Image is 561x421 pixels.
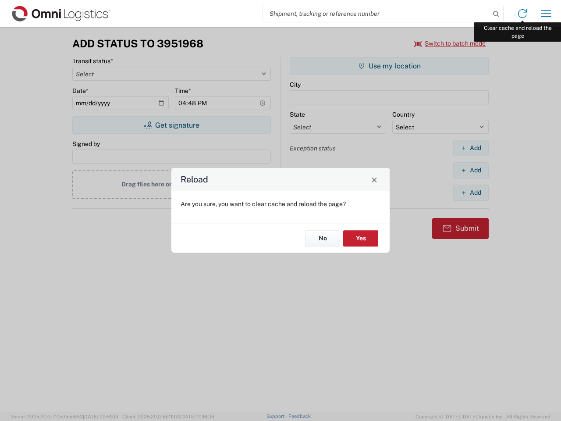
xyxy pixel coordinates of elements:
button: Yes [343,230,378,246]
h4: Reload [181,173,208,186]
button: No [305,230,340,246]
button: Close [368,173,380,186]
p: Are you sure, you want to clear cache and reload the page? [181,200,380,208]
input: Shipment, tracking or reference number [263,5,490,22]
